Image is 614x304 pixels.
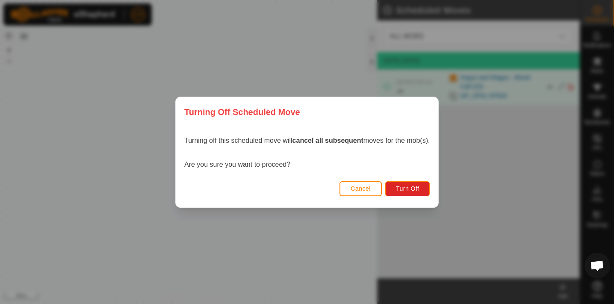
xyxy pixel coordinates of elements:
[396,185,419,192] span: Turn Off
[292,137,363,144] strong: cancel all subsequent
[351,185,371,192] span: Cancel
[385,181,430,196] button: Turn Off
[584,253,610,278] a: Open chat
[184,136,430,146] p: Turning off this scheduled move will moves for the mob(s).
[339,181,382,196] button: Cancel
[184,159,430,170] p: Are you sure you want to proceed?
[184,106,300,118] span: Turning Off Scheduled Move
